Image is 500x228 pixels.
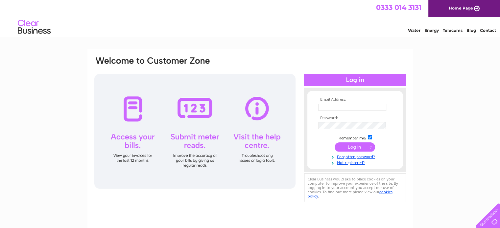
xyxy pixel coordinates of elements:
th: Password: [317,116,393,120]
a: Not registered? [319,159,393,165]
a: 0333 014 3131 [376,3,421,11]
div: Clear Business is a trading name of Verastar Limited (registered in [GEOGRAPHIC_DATA] No. 3667643... [95,4,406,32]
div: Clear Business would like to place cookies on your computer to improve your experience of the sit... [304,174,406,202]
a: Telecoms [443,28,463,33]
th: Email Address: [317,97,393,102]
a: cookies policy [308,190,393,198]
td: Remember me? [317,134,393,141]
a: Energy [424,28,439,33]
a: Contact [480,28,496,33]
input: Submit [335,142,375,152]
img: logo.png [17,17,51,37]
a: Water [408,28,420,33]
a: Blog [466,28,476,33]
a: Forgotten password? [319,153,393,159]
